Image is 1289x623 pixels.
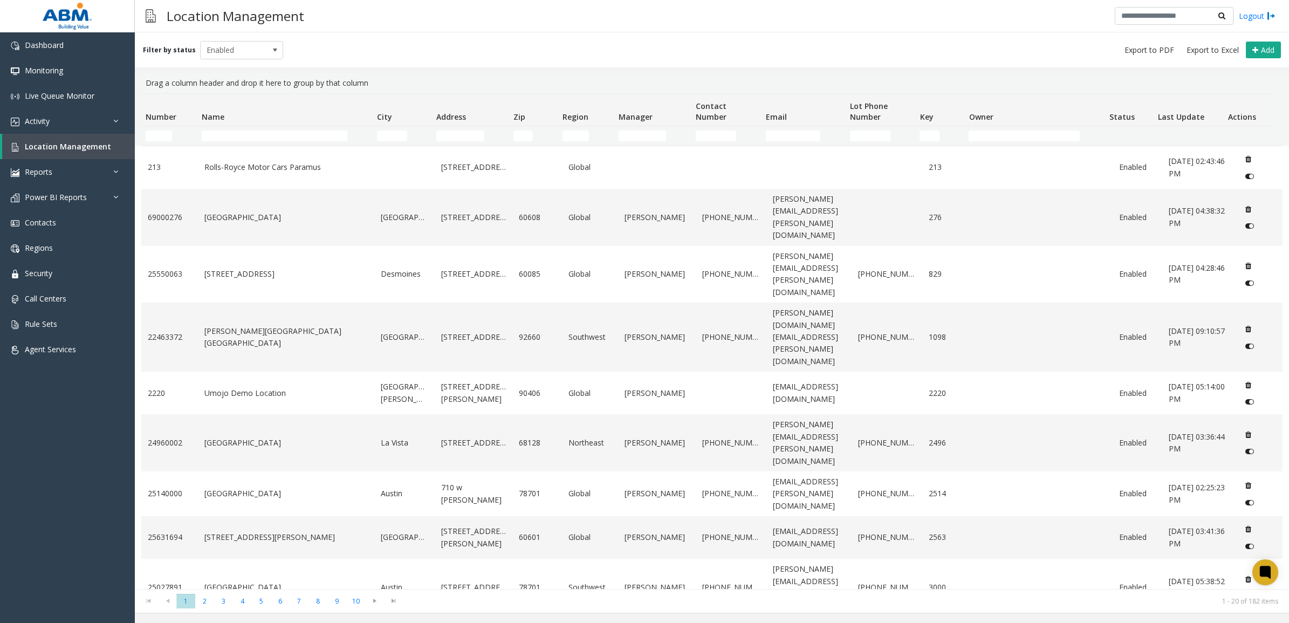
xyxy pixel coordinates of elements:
[1169,431,1226,455] a: [DATE] 03:36:44 PM
[202,112,224,122] span: Name
[204,325,368,350] a: [PERSON_NAME][GEOGRAPHIC_DATA] [GEOGRAPHIC_DATA]
[619,112,653,122] span: Manager
[1239,376,1257,393] button: Delete
[1239,274,1259,291] button: Disable
[519,387,556,399] a: 90406
[929,211,965,223] a: 276
[762,126,846,146] td: Email Filter
[568,161,612,173] a: Global
[1169,526,1225,548] span: [DATE] 03:41:36 PM
[1169,525,1226,550] a: [DATE] 03:41:36 PM
[377,131,407,141] input: City Filter
[146,112,176,122] span: Number
[625,531,689,543] a: [PERSON_NAME]
[1182,43,1243,58] button: Export to Excel
[441,161,506,173] a: [STREET_ADDRESS]
[1119,331,1156,343] a: Enabled
[161,3,310,29] h3: Location Management
[846,126,916,146] td: Lot Phone Number Filter
[441,581,506,593] a: [STREET_ADDRESS]
[11,346,19,354] img: 'icon'
[1239,443,1259,460] button: Disable
[25,217,56,228] span: Contacts
[858,331,916,343] a: [PHONE_NUMBER]
[197,126,373,146] td: Name Filter
[346,594,365,608] span: Page 10
[1169,432,1225,454] span: [DATE] 03:36:44 PM
[1169,482,1226,506] a: [DATE] 02:25:23 PM
[619,131,666,141] input: Manager Filter
[11,244,19,253] img: 'icon'
[381,211,428,223] a: [GEOGRAPHIC_DATA]
[929,268,965,280] a: 829
[625,581,689,593] a: [PERSON_NAME]
[519,531,556,543] a: 60601
[1119,581,1156,593] a: Enabled
[233,594,252,608] span: Page 4
[381,381,428,405] a: [GEOGRAPHIC_DATA][PERSON_NAME]
[1246,42,1281,59] button: Add
[146,131,172,141] input: Number Filter
[773,563,845,612] a: [PERSON_NAME][EMAIL_ADDRESS][PERSON_NAME][DOMAIN_NAME]
[1105,94,1154,126] th: Status
[964,126,1105,146] td: Owner Filter
[11,194,19,202] img: 'icon'
[373,126,432,146] td: City Filter
[204,387,368,399] a: Umojo Demo Location
[1169,325,1226,350] a: [DATE] 09:10:57 PM
[409,597,1278,606] kendo-pager-info: 1 - 20 of 182 items
[614,126,691,146] td: Manager Filter
[1169,576,1226,600] a: [DATE] 05:38:52 PM
[25,192,87,202] span: Power BI Reports
[441,268,506,280] a: [STREET_ADDRESS]
[1105,126,1154,146] td: Status Filter
[969,112,993,122] span: Owner
[367,597,382,605] span: Go to the next page
[568,488,612,499] a: Global
[766,131,820,141] input: Email Filter
[773,193,845,242] a: [PERSON_NAME][EMAIL_ADDRESS][PERSON_NAME][DOMAIN_NAME]
[1169,326,1225,348] span: [DATE] 09:10:57 PM
[146,3,156,29] img: pageIcon
[513,112,525,122] span: Zip
[432,126,509,146] td: Address Filter
[436,131,484,141] input: Address Filter
[381,581,428,593] a: Austin
[148,161,191,173] a: 213
[25,243,53,253] span: Regions
[1169,263,1225,285] span: [DATE] 04:28:46 PM
[148,488,191,499] a: 25140000
[513,131,533,141] input: Zip Filter
[381,531,428,543] a: [GEOGRAPHIC_DATA]
[915,126,964,146] td: Key Filter
[1239,426,1257,443] button: Delete
[929,437,965,449] a: 2496
[141,126,197,146] td: Number Filter
[1239,521,1257,538] button: Delete
[1239,538,1259,555] button: Disable
[381,488,428,499] a: Austin
[1224,126,1273,146] td: Actions Filter
[1119,531,1156,543] a: Enabled
[702,581,760,593] a: [PHONE_NUMBER]
[568,268,612,280] a: Global
[1239,320,1257,338] button: Delete
[202,131,347,141] input: Name Filter
[441,211,506,223] a: [STREET_ADDRESS]
[1125,45,1174,56] span: Export to PDF
[696,131,736,141] input: Contact Number Filter
[1261,45,1274,55] span: Add
[204,437,368,449] a: [GEOGRAPHIC_DATA]
[625,331,689,343] a: [PERSON_NAME]
[204,531,368,543] a: [STREET_ADDRESS][PERSON_NAME]
[519,581,556,593] a: 78701
[563,131,589,141] input: Region Filter
[1239,217,1259,235] button: Disable
[327,594,346,608] span: Page 9
[11,67,19,76] img: 'icon'
[1119,387,1156,399] a: Enabled
[920,112,934,122] span: Key
[558,126,614,146] td: Region Filter
[1169,381,1225,403] span: [DATE] 05:14:00 PM
[625,387,689,399] a: [PERSON_NAME]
